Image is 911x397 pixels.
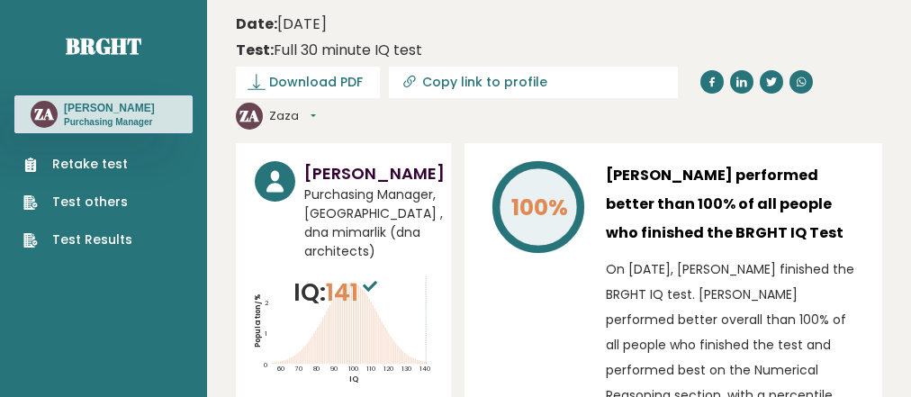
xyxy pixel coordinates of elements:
[253,294,263,347] tspan: Population/%
[293,275,382,311] p: IQ:
[294,365,302,374] tspan: 70
[66,32,141,60] a: Brght
[64,101,155,115] h3: [PERSON_NAME]
[34,104,54,124] text: ZA
[236,14,277,34] b: Date:
[269,107,316,125] button: Zaza
[606,161,863,248] h3: [PERSON_NAME] performed better than 100% of all people who finished the BRGHT IQ Test
[277,365,284,374] tspan: 60
[64,116,155,129] p: Purchasing Manager
[348,365,358,374] tspan: 100
[23,230,132,249] a: Test Results
[326,275,382,309] span: 141
[330,365,338,374] tspan: 90
[269,73,363,92] span: Download PDF
[236,40,422,61] div: Full 30 minute IQ test
[265,299,269,307] tspan: 2
[239,105,259,126] text: ZA
[511,192,568,223] tspan: 100%
[366,365,375,374] tspan: 110
[304,161,445,185] h3: [PERSON_NAME]
[23,155,132,174] a: Retake test
[313,365,320,374] tspan: 80
[265,329,267,338] tspan: 1
[401,365,411,374] tspan: 130
[264,361,267,369] tspan: 0
[419,365,430,374] tspan: 140
[236,40,274,60] b: Test:
[236,14,327,35] time: [DATE]
[349,374,359,384] tspan: IQ
[23,193,132,212] a: Test others
[236,67,380,98] a: Download PDF
[304,185,445,261] span: Purchasing Manager, [GEOGRAPHIC_DATA] , dna mimarlik (dna architects)
[384,365,394,374] tspan: 120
